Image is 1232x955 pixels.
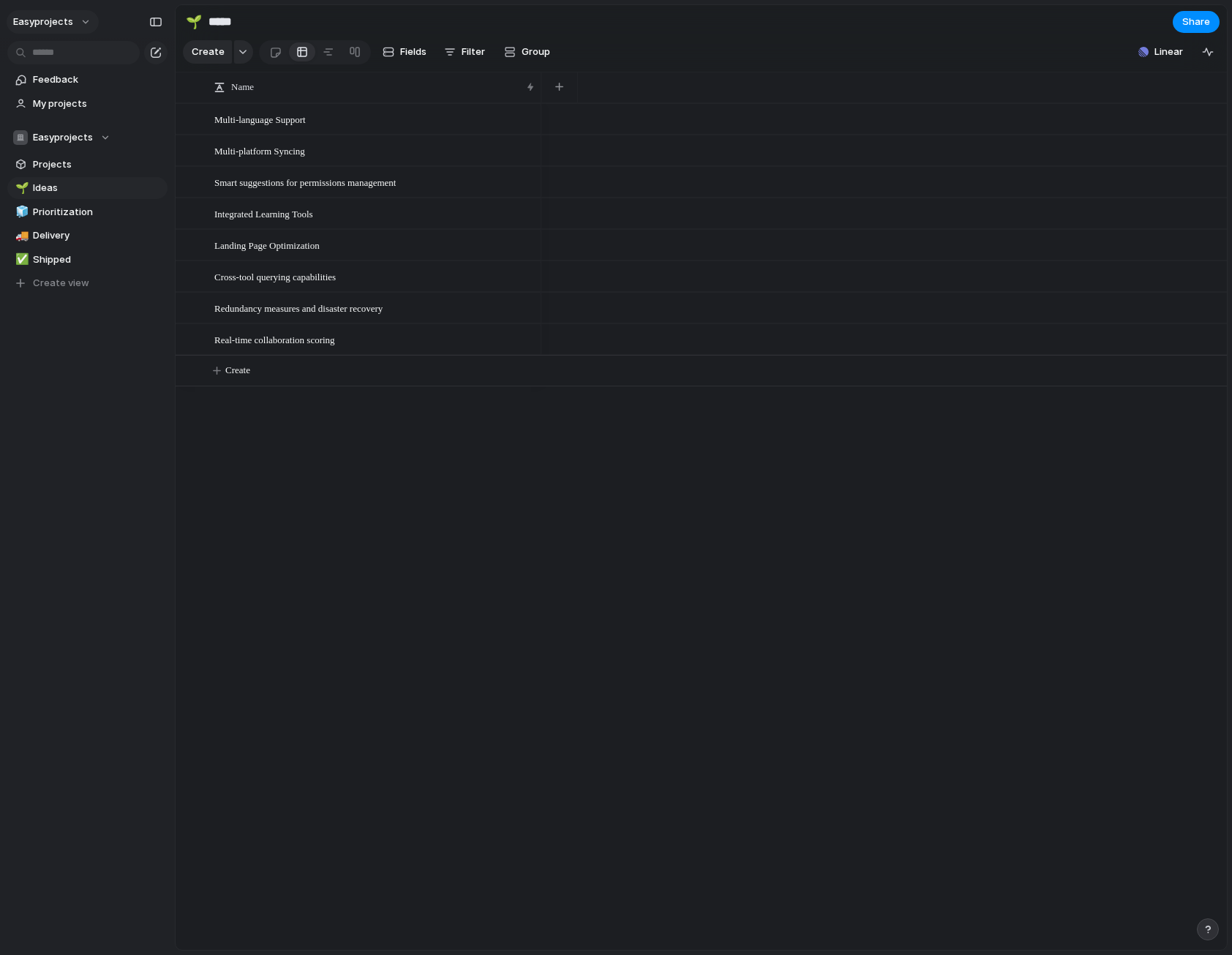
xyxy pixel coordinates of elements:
[377,40,432,64] button: Fields
[438,40,491,64] button: Filter
[214,142,305,159] span: Multi-platform Syncing
[13,181,28,195] button: 🌱
[231,80,254,94] span: Name
[1133,41,1189,63] button: Linear
[7,93,168,115] a: My projects
[33,72,162,87] span: Feedback
[7,69,168,91] a: Feedback
[33,205,162,220] span: Prioritization
[13,205,28,220] button: 🧊
[1154,45,1183,59] span: Linear
[15,228,26,244] div: 🚚
[13,228,28,243] button: 🚚
[400,45,427,59] span: Fields
[214,236,320,253] span: Landing Page Optimization
[15,203,26,220] div: 🧊
[33,157,162,172] span: Projects
[15,180,26,197] div: 🌱
[7,249,168,271] a: ✅Shipped
[183,40,232,64] button: Create
[13,252,28,267] button: ✅
[7,127,168,149] button: Easyprojects
[7,201,168,223] a: 🧊Prioritization
[33,130,93,145] span: Easyprojects
[7,154,168,176] a: Projects
[1182,15,1210,29] span: Share
[1173,11,1220,33] button: Share
[225,363,250,378] span: Create
[7,272,168,294] button: Create view
[7,177,168,199] a: 🌱Ideas
[522,45,550,59] span: Group
[214,111,306,127] span: Multi-language Support
[214,268,336,285] span: Cross-tool querying capabilities
[7,10,99,34] button: easyprojects
[33,252,162,267] span: Shipped
[462,45,485,59] span: Filter
[214,173,396,190] span: Smart suggestions for permissions management
[214,299,383,316] span: Redundancy measures and disaster recovery
[186,12,202,31] div: 🌱
[214,205,313,222] span: Integrated Learning Tools
[497,40,557,64] button: Group
[33,97,162,111] span: My projects
[7,225,168,247] a: 🚚Delivery
[13,15,73,29] span: easyprojects
[33,276,89,291] span: Create view
[15,251,26,268] div: ✅
[192,45,225,59] span: Create
[33,181,162,195] span: Ideas
[214,331,335,348] span: Real-time collaboration scoring
[182,10,206,34] button: 🌱
[33,228,162,243] span: Delivery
